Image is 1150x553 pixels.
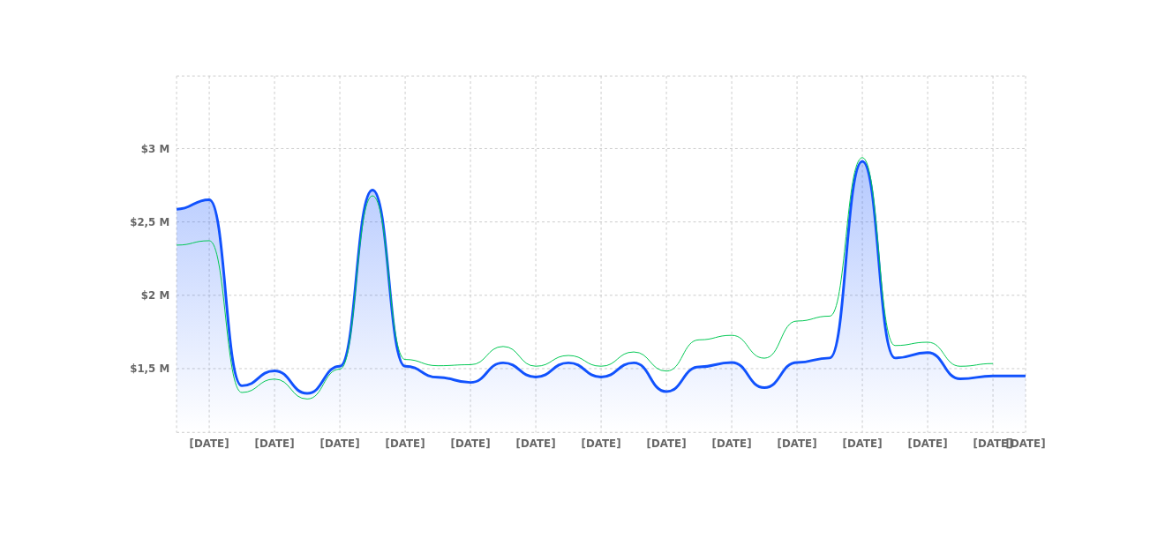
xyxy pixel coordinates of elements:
[255,437,295,450] tspan: [DATE]
[582,437,621,450] tspan: [DATE]
[973,437,1013,450] tspan: [DATE]
[130,216,169,228] tspan: $2,5 M
[908,437,948,450] tspan: [DATE]
[516,437,556,450] tspan: [DATE]
[141,289,169,302] tspan: $2 M
[130,362,169,375] tspan: $1,5 M
[712,437,752,450] tspan: [DATE]
[647,437,687,450] tspan: [DATE]
[451,437,491,450] tspan: [DATE]
[386,437,425,450] tspan: [DATE]
[141,143,169,155] tspan: $3 M
[778,437,817,450] tspan: [DATE]
[843,437,883,450] tspan: [DATE]
[1006,437,1046,450] tspan: [DATE]
[190,437,229,450] tspan: [DATE]
[320,437,360,450] tspan: [DATE]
